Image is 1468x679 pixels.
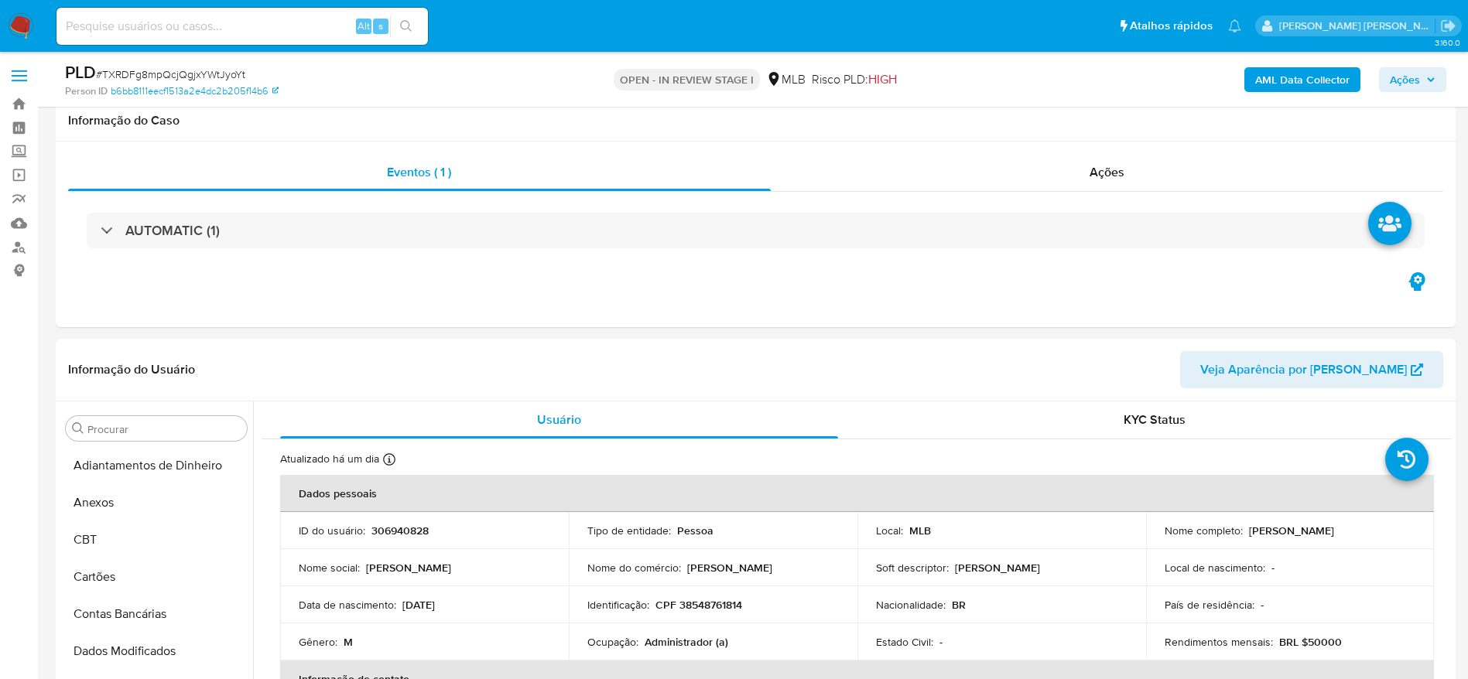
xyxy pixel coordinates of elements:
div: AUTOMATIC (1) [87,213,1425,248]
span: Eventos ( 1 ) [387,163,451,181]
p: Rendimentos mensais : [1165,635,1273,649]
p: MLB [909,524,931,537]
p: - [1271,561,1275,575]
input: Pesquise usuários ou casos... [56,16,428,36]
span: Atalhos rápidos [1130,18,1213,34]
p: Identificação : [587,598,649,612]
span: Ações [1390,67,1420,92]
p: [PERSON_NAME] [1249,524,1334,537]
span: s [378,19,383,33]
p: Tipo de entidade : [587,524,671,537]
span: HIGH [868,70,897,88]
p: lucas.santiago@mercadolivre.com [1279,19,1435,33]
p: Atualizado há um dia [280,452,379,466]
button: Ações [1379,67,1446,92]
p: BRL $50000 [1279,635,1342,649]
span: Risco PLD: [812,71,897,88]
p: Pessoa [677,524,713,537]
p: Gênero : [299,635,337,649]
p: [PERSON_NAME] [366,561,451,575]
p: País de residência : [1165,598,1254,612]
b: AML Data Collector [1255,67,1350,92]
p: 306940828 [371,524,429,537]
p: Local : [876,524,903,537]
p: M [344,635,353,649]
th: Dados pessoais [280,475,1434,512]
button: Cartões [60,558,253,595]
button: Contas Bancárias [60,595,253,633]
p: Nome do comércio : [587,561,681,575]
p: OPEN - IN REVIEW STAGE I [614,69,760,90]
input: Procurar [87,422,241,436]
div: MLB [766,71,806,88]
p: Nacionalidade : [876,598,946,612]
button: Adiantamentos de Dinheiro [60,447,253,484]
b: PLD [65,60,96,84]
span: Alt [358,19,370,33]
button: Procurar [72,422,84,435]
button: Anexos [60,484,253,521]
p: Data de nascimento : [299,598,396,612]
p: Nome social : [299,561,360,575]
b: Person ID [65,84,108,98]
p: Soft descriptor : [876,561,949,575]
p: Local de nascimento : [1165,561,1265,575]
p: Estado Civil : [876,635,933,649]
button: AML Data Collector [1244,67,1360,92]
p: ID do usuário : [299,524,365,537]
p: [PERSON_NAME] [687,561,772,575]
a: b6bb8111eecf1513a2e4dc2b205f14b6 [111,84,279,98]
span: KYC Status [1124,411,1186,428]
button: search-icon [390,15,422,37]
p: BR [952,598,966,612]
button: CBT [60,521,253,558]
a: Sair [1440,18,1456,34]
a: Notificações [1228,19,1241,32]
span: # TXRDFg8mpQcjQgjxYWtJyoYt [96,67,245,82]
p: CPF 38548761814 [655,598,742,612]
h1: Informação do Caso [68,113,1443,128]
button: Dados Modificados [60,633,253,670]
p: [DATE] [402,598,435,612]
p: Administrador (a) [645,635,728,649]
h3: AUTOMATIC (1) [125,222,220,239]
span: Usuário [537,411,581,428]
p: - [939,635,943,649]
p: Ocupação : [587,635,638,649]
p: [PERSON_NAME] [955,561,1040,575]
button: Veja Aparência por [PERSON_NAME] [1180,351,1443,388]
span: Ações [1090,163,1124,181]
p: - [1261,598,1264,612]
span: Veja Aparência por [PERSON_NAME] [1200,351,1407,388]
h1: Informação do Usuário [68,362,195,377]
p: Nome completo : [1165,524,1243,537]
